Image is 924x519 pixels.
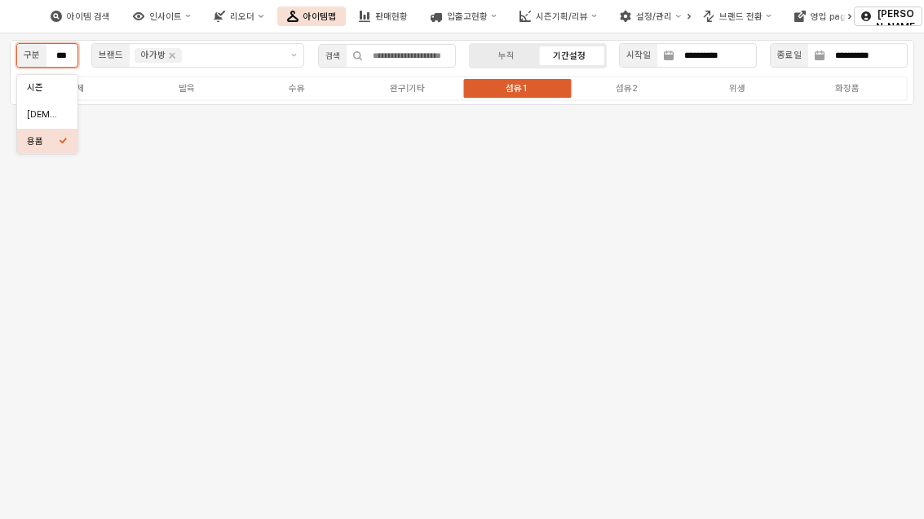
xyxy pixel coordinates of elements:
[811,11,851,22] div: 영업 page
[132,81,242,95] label: 발육
[289,83,305,94] div: 수유
[17,74,77,155] div: Select an option
[719,11,763,22] div: 브랜드 전환
[303,11,336,22] div: 아이템맵
[179,83,195,94] div: 발육
[230,11,254,22] div: 리오더
[462,81,573,95] label: 섬유1
[729,83,745,94] div: 위생
[506,83,528,94] div: 섬유1
[777,48,802,63] div: 종료일
[27,81,59,94] div: 시즌
[242,81,352,95] label: 수유
[141,48,166,63] div: 아가방
[538,49,602,63] label: 기간설정
[41,7,120,26] div: 아이템 검색
[572,81,682,95] label: 섬유2
[67,11,110,22] div: 아이템 검색
[693,7,781,26] div: 브랜드 전환
[204,7,273,26] div: 리오더
[785,7,861,26] div: 영업 page
[27,135,59,147] div: 용품
[325,49,340,63] div: 검색
[352,81,462,95] label: 완구|기타
[99,48,123,63] div: 브랜드
[24,48,40,63] div: 구분
[285,44,303,67] button: 제안 사항 표시
[626,48,651,63] div: 시작일
[553,51,586,61] div: 기간설정
[536,11,588,22] div: 시즌기획/리뷰
[682,81,792,95] label: 위생
[71,44,90,67] button: 제안 사항 표시
[277,7,346,26] div: 아이템맵
[876,7,915,46] p: [PERSON_NAME]
[375,11,408,22] div: 판매현황
[349,7,418,26] div: 판매현황
[421,7,506,26] div: 입출고현황
[616,83,638,94] div: 섬유2
[27,108,59,121] div: [DEMOGRAPHIC_DATA]
[835,83,860,94] div: 화장품
[447,11,488,22] div: 입출고현황
[636,11,672,22] div: 설정/관리
[610,7,691,26] div: 설정/관리
[390,83,425,94] div: 완구|기타
[510,7,607,26] div: 시즌기획/리뷰
[123,7,201,26] div: 인사이트
[475,49,538,63] label: 누적
[169,52,175,59] div: Remove 아가방
[498,51,515,61] div: 누적
[792,81,902,95] label: 화장품
[149,11,182,22] div: 인사이트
